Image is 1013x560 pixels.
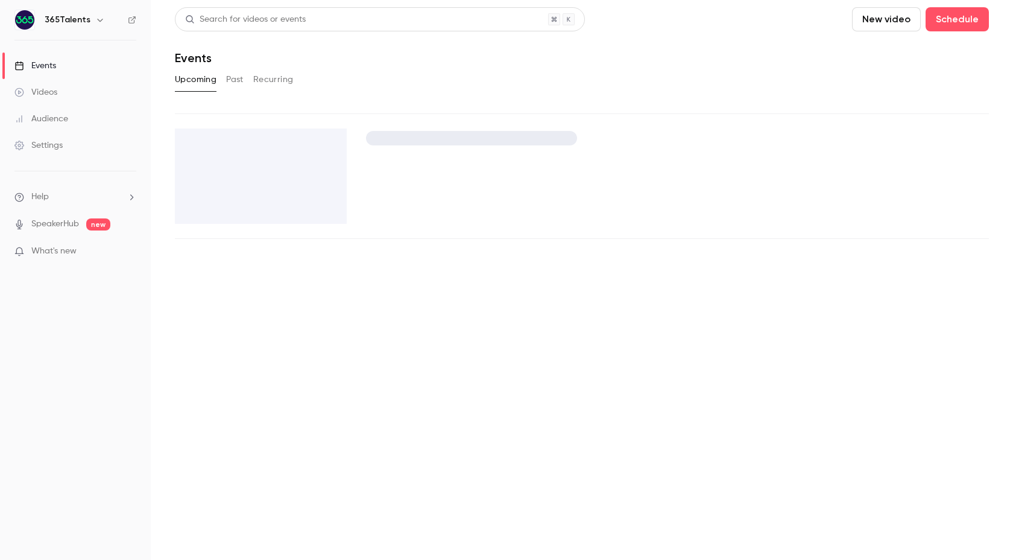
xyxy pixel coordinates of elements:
li: help-dropdown-opener [14,191,136,203]
button: Recurring [253,70,294,89]
span: What's new [31,245,77,258]
h6: 365Talents [45,14,90,26]
a: SpeakerHub [31,218,79,231]
span: Help [31,191,49,203]
div: Events [14,60,56,72]
div: Settings [14,139,63,151]
h1: Events [175,51,212,65]
button: Upcoming [175,70,216,89]
button: Schedule [926,7,989,31]
img: 365Talents [15,10,34,30]
div: Videos [14,86,57,98]
button: Past [226,70,244,89]
div: Search for videos or events [185,13,306,26]
span: new [86,218,110,231]
button: New video [852,7,921,31]
div: Audience [14,113,68,125]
